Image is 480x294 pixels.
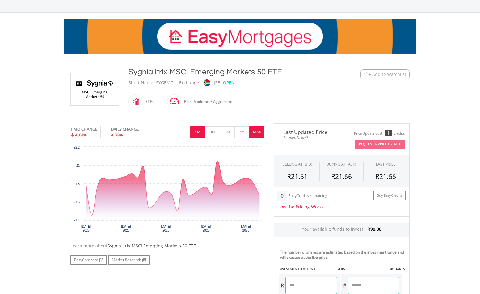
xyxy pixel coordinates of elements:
button: 1Y [234,126,250,138]
label: INVESTMENT AMOUNT [278,267,315,271]
img: jse.png [204,79,210,86]
label: -OR- [338,267,345,271]
span: R21.51 [287,172,308,181]
div: Chart. Highcharts interactive chart. [70,144,264,237]
span: BUYING AT (ASK) [326,162,356,167]
text: [DATE] 2025 [81,225,91,232]
text: 21.8 [74,182,80,186]
span: 15-min. Delay* [279,135,337,141]
img: EQU.ZA.SYGEMF.png [72,73,118,105]
span: Last Updated Price: [279,130,337,135]
div: EasyCredits remaining [288,194,327,199]
label: #SHARES [390,267,405,271]
img: Watchlist [364,72,368,77]
text: 21.6 [74,200,80,204]
div: # [341,277,348,294]
text: 22.2 [74,146,80,149]
button: 6M [220,126,235,138]
div: R [279,277,285,294]
text: 21.4 [74,219,80,222]
div: OPEN [223,78,235,88]
div: SELLING AT (BID) [283,162,312,167]
button: MAX [249,126,264,138]
span: -0.78% [111,132,123,138]
div: The number of shares are estimated based on the investment value and will execute at the live price. [280,250,407,260]
div: Exchange: [179,78,200,88]
div: Short Name: [128,78,154,88]
div: Credits [394,131,405,136]
button: Request A Price Update [355,140,405,149]
div: 1 [385,130,392,136]
div: Price Update Cost: [354,131,383,136]
div: LAST PRICE [376,162,395,167]
span: R21.66 [331,172,352,181]
span: R21.66 [375,172,396,181]
a: How the Pricing Works [277,204,324,210]
div: Sygnia Itrix MSCI Emerging Markets 50 ETF [128,66,322,78]
span: R98.08 [368,226,381,232]
div: ETFs [142,94,154,109]
div: 1 MO CHANGE [70,126,97,132]
a: Market Research [108,255,150,265]
div: DAILY CHANGE [111,126,159,132]
button: Watchlist + Add to Watchlist [360,69,410,79]
text: [DATE] 2025 [201,225,211,232]
div: Risk: Moderate/ Aggressive [181,94,232,109]
img: EasyMortage Promotion Banner [64,19,416,54]
div: 0 [277,191,287,201]
text: [DATE] 2025 [161,225,171,232]
text: [DATE] 2025 [241,225,251,232]
a: EasyCompare [70,255,107,265]
button: 1M [190,126,205,138]
a: Buy EasyCredits [373,191,406,200]
div: JSE [214,78,220,88]
text: [DATE] 2025 [121,225,131,232]
svg: Interactive chart [70,144,264,237]
div: SYGEMF [156,78,173,88]
text: 22 [76,164,80,167]
div: Learn more about [70,243,264,249]
span: Sygnia Itrix MSCI Emerging Markets 50 ETF [107,243,196,249]
div: Your available funds to invest: [274,223,409,237]
span: -0.64% [75,132,87,138]
span: + Add to Watchlist [368,71,406,78]
button: 3M [205,126,220,138]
